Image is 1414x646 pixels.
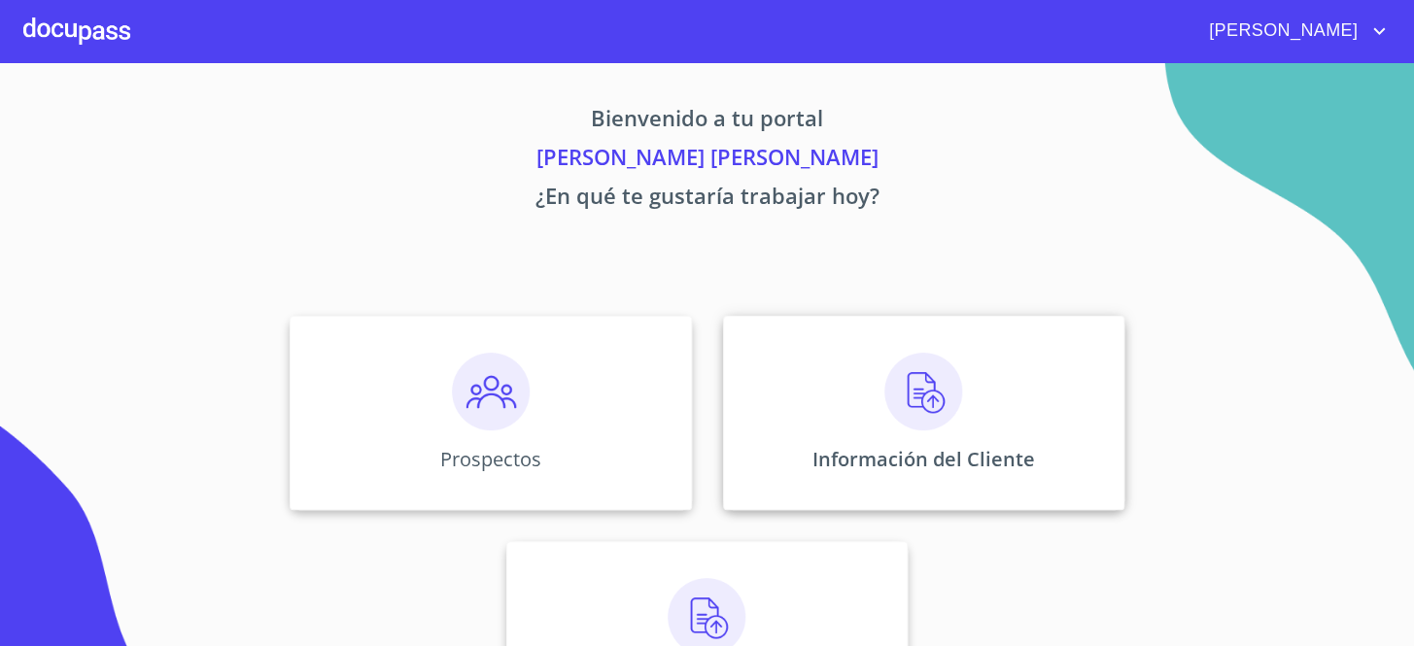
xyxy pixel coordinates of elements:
[452,353,530,430] img: prospectos.png
[440,446,541,472] p: Prospectos
[812,446,1035,472] p: Información del Cliente
[1194,16,1367,47] span: [PERSON_NAME]
[884,353,962,430] img: carga.png
[109,180,1306,219] p: ¿En qué te gustaría trabajar hoy?
[109,141,1306,180] p: [PERSON_NAME] [PERSON_NAME]
[109,102,1306,141] p: Bienvenido a tu portal
[1194,16,1391,47] button: account of current user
